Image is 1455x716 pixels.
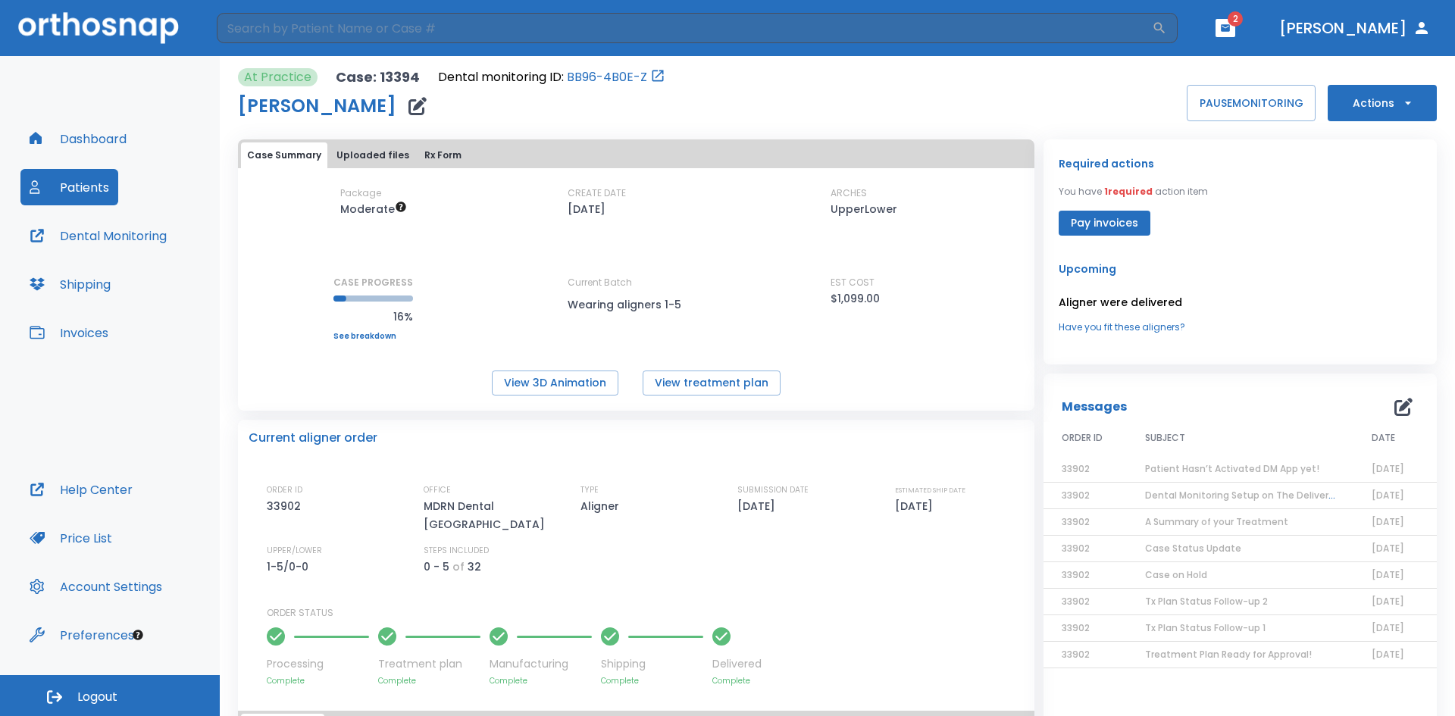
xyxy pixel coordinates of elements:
button: Account Settings [20,568,171,605]
p: UpperLower [831,200,897,218]
p: 33902 [267,497,306,515]
span: DATE [1372,431,1395,445]
span: 2 [1228,11,1243,27]
span: Dental Monitoring Setup on The Delivery Day [1145,489,1354,502]
span: 33902 [1062,568,1090,581]
p: Processing [267,656,369,672]
button: [PERSON_NAME] [1273,14,1437,42]
button: Rx Form [418,142,468,168]
button: PAUSEMONITORING [1187,85,1316,121]
span: 1 required [1104,185,1153,198]
a: See breakdown [333,332,413,341]
p: Current aligner order [249,429,377,447]
span: [DATE] [1372,621,1404,634]
span: [DATE] [1372,542,1404,555]
p: CASE PROGRESS [333,276,413,289]
p: Complete [378,675,480,686]
span: [DATE] [1372,515,1404,528]
p: Wearing aligners 1-5 [568,295,704,314]
button: Invoices [20,314,117,351]
p: $1,099.00 [831,289,880,308]
button: Actions [1328,85,1437,121]
p: Messages [1062,398,1127,416]
span: SUBJECT [1145,431,1185,445]
p: STEPS INCLUDED [424,544,489,558]
p: ARCHES [831,186,867,200]
button: Dashboard [20,120,136,157]
button: Pay invoices [1059,211,1150,236]
p: 32 [468,558,481,576]
span: Case on Hold [1145,568,1207,581]
p: Package [340,186,381,200]
span: [DATE] [1372,648,1404,661]
div: Open patient in dental monitoring portal [438,68,665,86]
p: Case: 13394 [336,68,420,86]
p: [DATE] [895,497,938,515]
p: SUBMISSION DATE [737,483,809,497]
p: Current Batch [568,276,704,289]
p: Complete [601,675,703,686]
p: CREATE DATE [568,186,626,200]
span: Patient Hasn’t Activated DM App yet! [1145,462,1319,475]
p: Complete [712,675,762,686]
button: Shipping [20,266,120,302]
h1: [PERSON_NAME] [238,97,396,115]
span: [DATE] [1372,568,1404,581]
p: You have action item [1059,185,1208,199]
button: Patients [20,169,118,205]
p: Shipping [601,656,703,672]
p: of [452,558,465,576]
p: EST COST [831,276,875,289]
p: MDRN Dental [GEOGRAPHIC_DATA] [424,497,552,533]
span: Tx Plan Status Follow-up 1 [1145,621,1266,634]
input: Search by Patient Name or Case # [217,13,1152,43]
p: Manufacturing [490,656,592,672]
span: Tx Plan Status Follow-up 2 [1145,595,1268,608]
p: OFFICE [424,483,451,497]
p: [DATE] [737,497,781,515]
button: View 3D Animation [492,371,618,396]
span: 33902 [1062,621,1090,634]
a: Have you fit these aligners? [1059,320,1422,334]
button: Help Center [20,471,142,508]
a: Price List [20,520,121,556]
span: [DATE] [1372,462,1404,475]
span: Logout [77,689,117,705]
button: Uploaded files [330,142,415,168]
a: BB96-4B0E-Z [567,68,647,86]
span: ORDER ID [1062,431,1103,445]
p: Aligner were delivered [1059,293,1422,311]
button: Case Summary [241,142,327,168]
p: ORDER ID [267,483,302,497]
span: Treatment Plan Ready for Approval! [1145,648,1312,661]
span: 33902 [1062,462,1090,475]
p: Required actions [1059,155,1154,173]
p: ESTIMATED SHIP DATE [895,483,965,497]
span: 33902 [1062,595,1090,608]
p: Upcoming [1059,260,1422,278]
span: A Summary of your Treatment [1145,515,1288,528]
span: 33902 [1062,648,1090,661]
button: Preferences [20,617,143,653]
span: 33902 [1062,489,1090,502]
p: Complete [267,675,369,686]
p: Treatment plan [378,656,480,672]
span: Up to 20 Steps (40 aligners) [340,202,407,217]
p: Dental monitoring ID: [438,68,564,86]
p: Complete [490,675,592,686]
span: [DATE] [1372,489,1404,502]
p: At Practice [244,68,311,86]
img: Orthosnap [18,12,179,43]
span: 33902 [1062,515,1090,528]
p: TYPE [580,483,599,497]
button: Dental Monitoring [20,217,176,254]
div: tabs [241,142,1031,168]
